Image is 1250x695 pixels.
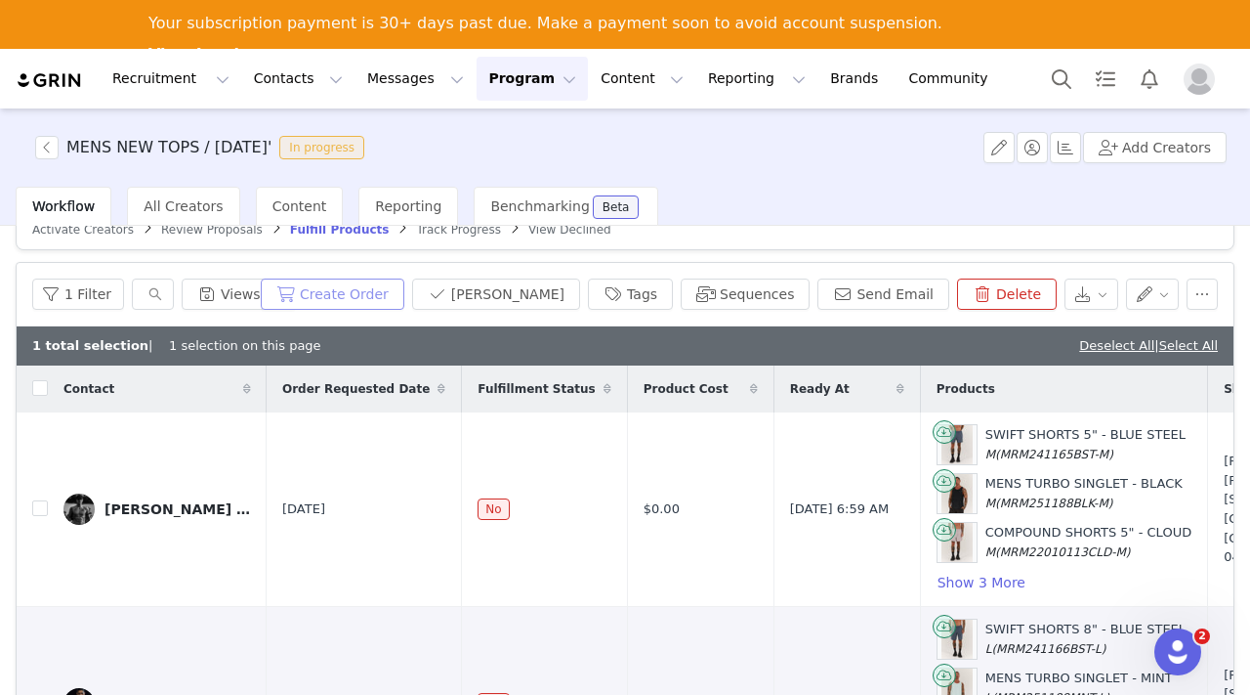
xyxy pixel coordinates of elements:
span: [DATE] [282,500,325,519]
img: Product Image [941,425,973,464]
span: Fulfillment Status [478,380,595,398]
i: icon: search [148,287,162,301]
span: Activate Creators [32,223,134,237]
span: M [985,497,995,510]
button: Sequences [681,279,810,310]
button: Content [589,57,695,101]
span: | [1154,338,1218,353]
a: Tasks [1084,57,1127,101]
span: (MRM241165BST-M) [995,448,1113,461]
button: Delete [957,279,1057,310]
img: Product Image [941,620,973,659]
span: Ready At [790,380,850,398]
div: SWIFT SHORTS 8" - BLUE STEEL [985,620,1186,658]
button: Create Order [261,279,404,310]
div: Beta [603,201,630,213]
span: Products [937,380,995,398]
a: [PERSON_NAME] [PERSON_NAME] [63,494,251,525]
h3: MENS NEW TOPS / [DATE]' [66,136,271,159]
div: | 1 selection on this page [32,336,321,356]
span: [DATE] 6:59 AM [790,500,890,519]
button: Notifications [1128,57,1171,101]
span: Workflow [32,198,95,214]
img: grin logo [16,71,84,90]
iframe: Intercom live chat [1154,629,1201,675]
a: Brands [818,57,896,101]
span: M [985,448,995,461]
div: MENS TURBO SINGLET - BLACK [985,474,1183,512]
span: L [985,642,992,656]
span: (MRM241166BST-L) [991,642,1105,656]
div: Your subscription payment is 30+ days past due. Make a payment soon to avoid account suspension. [148,14,942,33]
div: COMPOUND SHORTS 5" - CLOUD [985,523,1191,561]
span: 2 [1194,629,1210,644]
span: Track Progress [416,223,500,237]
span: View Declined [528,223,611,237]
span: (MRM22010113CLD-M) [995,545,1130,559]
span: $0.00 [644,500,680,519]
span: (MRM251188BLK-M) [995,497,1112,510]
div: SWIFT SHORTS 5" - BLUE STEEL [985,425,1186,463]
div: [PERSON_NAME] [PERSON_NAME] [104,501,251,517]
span: Contact [63,380,114,398]
span: Fulfill Products [290,223,390,237]
a: Deselect All [1079,338,1154,353]
span: Reporting [375,198,441,214]
span: M [985,545,995,559]
a: Select All [1159,338,1218,353]
button: Reporting [696,57,817,101]
button: 1 Filter [32,279,124,310]
a: View Invoices [148,45,269,66]
img: d6414ab9-f3c8-4071-bde5-b1c02b6e9c19.jpg [63,494,95,525]
button: Send Email [817,279,949,310]
span: All Creators [144,198,223,214]
input: Search... [132,279,174,310]
span: Order Requested Date [282,380,430,398]
span: Product Cost [644,380,729,398]
span: No [478,499,509,520]
button: [PERSON_NAME] [412,279,580,310]
span: [object Object] [35,136,372,159]
b: 1 total selection [32,338,148,353]
span: In progress [279,136,364,159]
button: Contacts [242,57,354,101]
img: Product Image [941,474,973,513]
button: Add Creators [1083,132,1227,163]
span: Benchmarking [490,198,589,214]
img: Product Image [941,523,973,562]
button: Show 3 More [937,571,1026,594]
button: Search [1040,57,1083,101]
span: Review Proposals [161,223,263,237]
button: Tags [588,279,673,310]
button: Views [182,279,296,310]
button: Profile [1172,64,1234,95]
button: Program [477,57,588,101]
a: Community [897,57,1009,101]
button: Recruitment [101,57,241,101]
span: Content [272,198,327,214]
img: placeholder-profile.jpg [1184,64,1215,95]
button: Messages [355,57,476,101]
